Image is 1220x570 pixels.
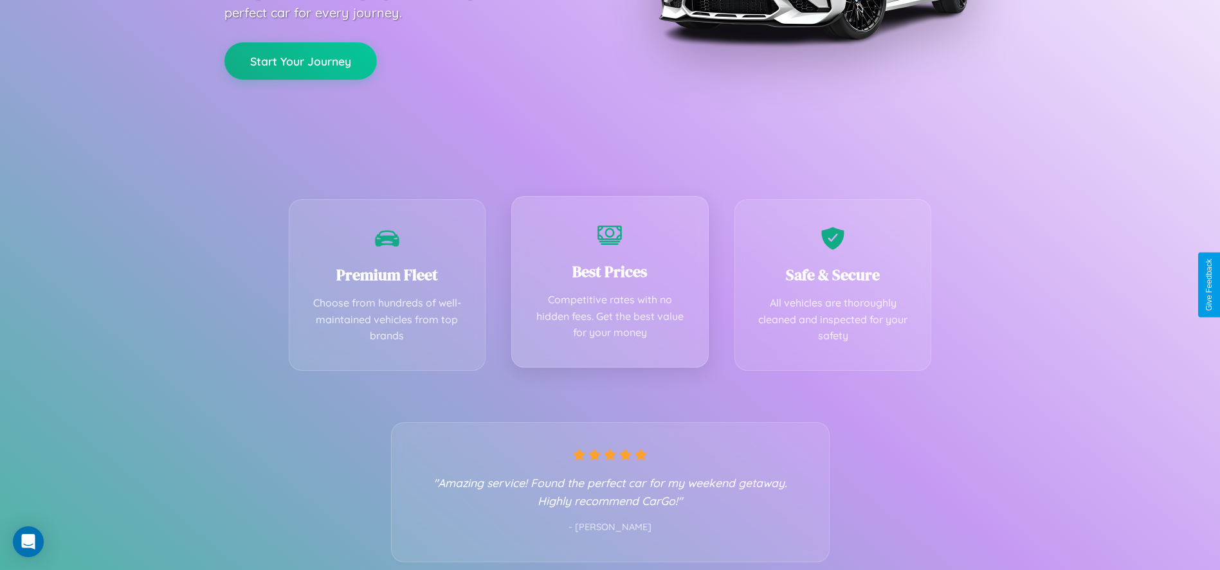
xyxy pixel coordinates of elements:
div: Give Feedback [1205,259,1214,311]
h3: Premium Fleet [309,264,466,285]
button: Start Your Journey [224,42,377,80]
h3: Safe & Secure [754,264,912,285]
p: Competitive rates with no hidden fees. Get the best value for your money [531,292,689,341]
p: All vehicles are thoroughly cleaned and inspected for your safety [754,295,912,344]
p: "Amazing service! Found the perfect car for my weekend getaway. Highly recommend CarGo!" [417,474,803,510]
h3: Best Prices [531,261,689,282]
div: Open Intercom Messenger [13,526,44,557]
p: - [PERSON_NAME] [417,519,803,536]
p: Choose from hundreds of well-maintained vehicles from top brands [309,295,466,344]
